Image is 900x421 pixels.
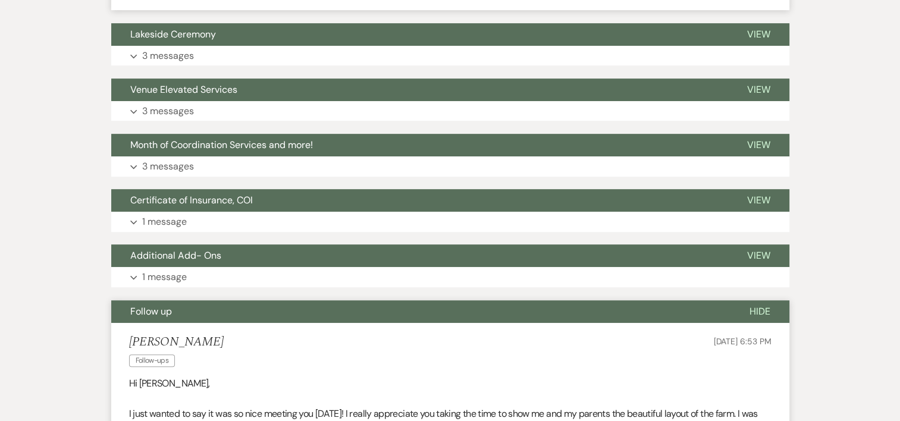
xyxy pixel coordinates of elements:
span: [DATE] 6:53 PM [713,336,771,347]
button: Hide [730,300,789,323]
span: Follow-ups [129,354,175,367]
h5: [PERSON_NAME] [129,335,224,350]
span: Hide [750,305,770,318]
button: Lakeside Ceremony [111,23,728,46]
button: Month of Coordination Services and more! [111,134,728,156]
p: 3 messages [142,159,194,174]
button: 1 message [111,267,789,287]
span: Venue Elevated Services [130,83,237,96]
span: View [747,83,770,96]
span: View [747,139,770,151]
p: 3 messages [142,48,194,64]
span: Month of Coordination Services and more! [130,139,313,151]
button: View [728,23,789,46]
span: View [747,194,770,206]
p: 3 messages [142,103,194,119]
span: View [747,28,770,40]
p: 1 message [142,214,187,230]
span: Follow up [130,305,172,318]
p: Hi [PERSON_NAME], [129,376,772,391]
button: Additional Add- Ons [111,244,728,267]
button: Follow up [111,300,730,323]
span: Lakeside Ceremony [130,28,216,40]
button: View [728,78,789,101]
button: View [728,189,789,212]
button: View [728,134,789,156]
button: 1 message [111,212,789,232]
button: 3 messages [111,156,789,177]
span: Certificate of Insurance, COI [130,194,253,206]
span: View [747,249,770,262]
button: 3 messages [111,46,789,66]
button: Venue Elevated Services [111,78,728,101]
p: 1 message [142,269,187,285]
button: Certificate of Insurance, COI [111,189,728,212]
span: Additional Add- Ons [130,249,221,262]
button: 3 messages [111,101,789,121]
button: View [728,244,789,267]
